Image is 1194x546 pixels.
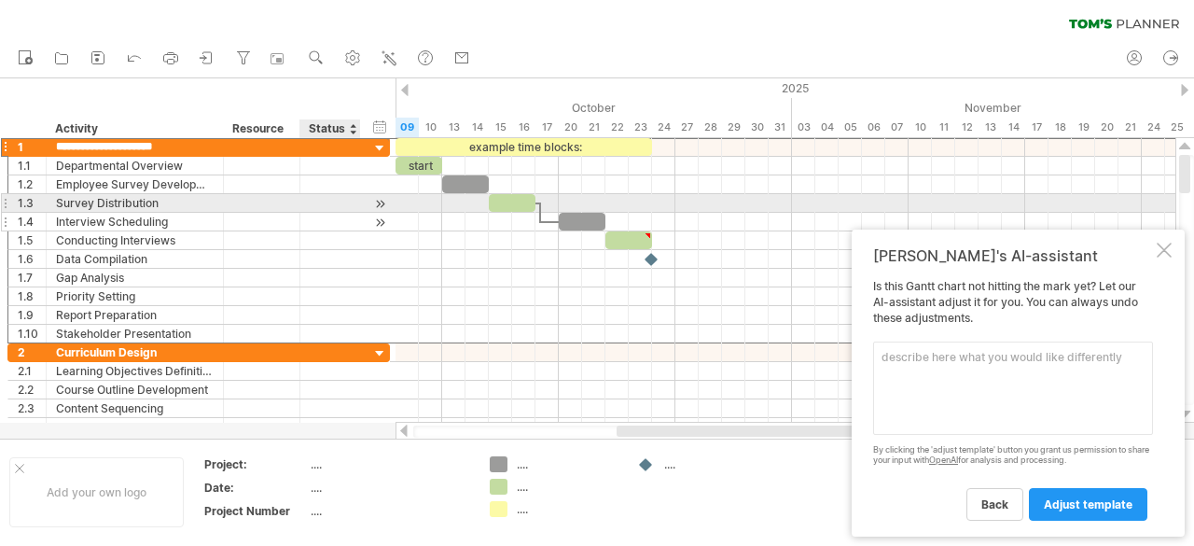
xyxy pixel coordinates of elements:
div: Tuesday, 4 November 2025 [815,118,839,137]
div: start [396,157,442,175]
div: 1.5 [18,231,46,249]
div: Is this Gantt chart not hitting the mark yet? Let our AI-assistant adjust it for you. You can alw... [873,279,1153,520]
div: 2.4 [18,418,46,436]
div: Wednesday, 29 October 2025 [722,118,745,137]
div: Tuesday, 14 October 2025 [465,118,489,137]
div: Wednesday, 12 November 2025 [955,118,979,137]
div: Wednesday, 15 October 2025 [489,118,512,137]
div: Course Outline Development [56,381,214,399]
div: 1.9 [18,306,46,324]
div: Thursday, 20 November 2025 [1095,118,1118,137]
div: .... [311,503,467,519]
div: Gap Analysis [56,269,214,287]
div: Priority Setting [56,287,214,305]
div: 1.2 [18,175,46,193]
div: Resource [232,119,289,138]
div: Curriculum Design [56,343,214,361]
div: Interview Scheduling [56,213,214,231]
div: Tuesday, 25 November 2025 [1165,118,1188,137]
div: Tuesday, 18 November 2025 [1048,118,1072,137]
div: 2.3 [18,399,46,417]
div: Friday, 24 October 2025 [652,118,675,137]
div: .... [311,456,467,472]
div: scroll to activity [371,194,389,214]
div: Monday, 10 November 2025 [909,118,932,137]
div: Tuesday, 21 October 2025 [582,118,605,137]
span: back [981,497,1008,511]
div: Monday, 24 November 2025 [1142,118,1165,137]
div: Monday, 13 October 2025 [442,118,465,137]
div: .... [517,456,618,472]
div: Learning Objectives Definition [56,362,214,380]
div: Project Number [204,503,307,519]
div: Report Preparation [56,306,214,324]
div: By clicking the 'adjust template' button you grant us permission to share your input with for ana... [873,445,1153,466]
span: adjust template [1044,497,1132,511]
div: Wednesday, 5 November 2025 [839,118,862,137]
div: .... [517,501,618,517]
div: Thursday, 23 October 2025 [629,118,652,137]
div: 2.1 [18,362,46,380]
div: Thursday, 9 October 2025 [396,118,419,137]
div: .... [664,456,766,472]
div: 2.2 [18,381,46,399]
div: Survey Distribution [56,194,214,212]
div: [PERSON_NAME]'s AI-assistant [873,246,1153,265]
div: Monday, 20 October 2025 [559,118,582,137]
div: Date: [204,480,307,496]
div: Tuesday, 28 October 2025 [699,118,722,137]
a: OpenAI [929,455,958,465]
a: adjust template [1029,488,1147,521]
div: Design Instructional Methods [56,418,214,436]
div: Monday, 17 November 2025 [1025,118,1048,137]
div: Departmental Overview [56,157,214,175]
div: Friday, 10 October 2025 [419,118,442,137]
div: Monday, 3 November 2025 [792,118,815,137]
div: Tuesday, 11 November 2025 [932,118,955,137]
div: 1.6 [18,250,46,268]
div: example time blocks: [396,138,652,156]
div: Friday, 17 October 2025 [535,118,559,137]
div: Activity [55,119,213,138]
div: Project: [204,456,307,472]
div: scroll to activity [371,213,389,232]
div: .... [517,479,618,495]
div: Thursday, 13 November 2025 [979,118,1002,137]
div: Thursday, 6 November 2025 [862,118,885,137]
div: Content Sequencing [56,399,214,417]
div: 1.4 [18,213,46,231]
div: 1.8 [18,287,46,305]
a: back [966,488,1023,521]
div: Wednesday, 19 November 2025 [1072,118,1095,137]
div: Stakeholder Presentation [56,325,214,343]
div: Friday, 14 November 2025 [1002,118,1025,137]
div: Wednesday, 22 October 2025 [605,118,629,137]
div: Employee Survey Development [56,175,214,193]
div: .... [311,480,467,496]
div: 1 [18,138,46,156]
div: Add your own logo [9,457,184,527]
div: Friday, 31 October 2025 [769,118,792,137]
div: Status [309,119,350,138]
div: 1.3 [18,194,46,212]
div: Thursday, 30 October 2025 [745,118,769,137]
div: Thursday, 16 October 2025 [512,118,535,137]
div: Friday, 21 November 2025 [1118,118,1142,137]
div: Conducting Interviews [56,231,214,249]
div: Data Compilation [56,250,214,268]
div: 1.7 [18,269,46,287]
div: 1.10 [18,325,46,343]
div: Friday, 7 November 2025 [885,118,909,137]
div: 2 [18,343,46,361]
div: October 2025 [256,98,792,118]
div: Monday, 27 October 2025 [675,118,699,137]
div: 1.1 [18,157,46,175]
